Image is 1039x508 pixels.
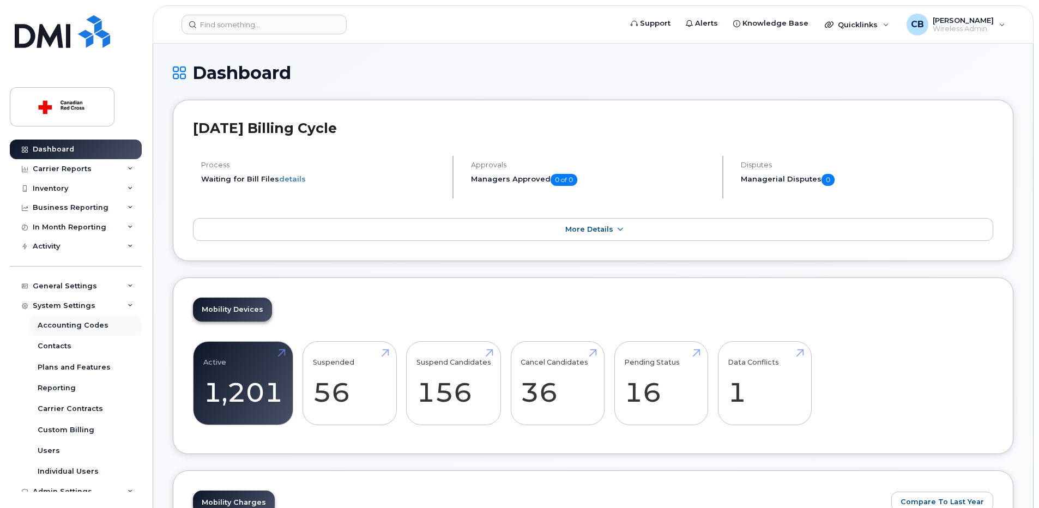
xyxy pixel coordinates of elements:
a: Suspend Candidates 156 [416,347,491,419]
h1: Dashboard [173,63,1013,82]
li: Waiting for Bill Files [201,174,443,184]
span: 0 of 0 [551,174,577,186]
a: details [279,174,306,183]
h5: Managerial Disputes [741,174,993,186]
h2: [DATE] Billing Cycle [193,120,993,136]
a: Suspended 56 [313,347,386,419]
h4: Process [201,161,443,169]
a: Pending Status 16 [624,347,698,419]
span: Compare To Last Year [901,497,984,507]
span: 0 [821,174,835,186]
a: Cancel Candidates 36 [521,347,594,419]
a: Data Conflicts 1 [728,347,801,419]
h4: Disputes [741,161,993,169]
h5: Managers Approved [471,174,713,186]
h4: Approvals [471,161,713,169]
span: More Details [565,225,613,233]
a: Active 1,201 [203,347,283,419]
a: Mobility Devices [193,298,272,322]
